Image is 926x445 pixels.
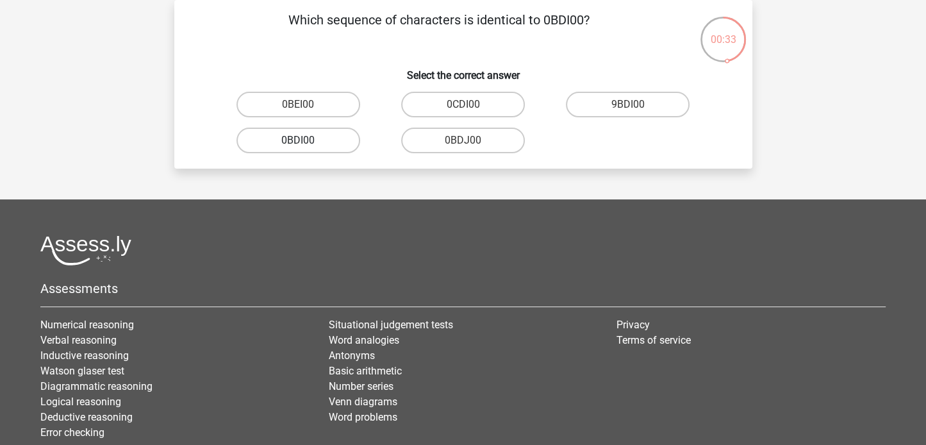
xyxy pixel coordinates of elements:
label: 0CDI00 [401,92,525,117]
label: 0BDJ00 [401,128,525,153]
a: Numerical reasoning [40,319,134,331]
a: Diagrammatic reasoning [40,380,153,392]
a: Antonyms [329,349,375,362]
img: Assessly logo [40,235,131,265]
a: Error checking [40,426,104,439]
a: Logical reasoning [40,396,121,408]
a: Word problems [329,411,397,423]
a: Basic arithmetic [329,365,402,377]
p: Which sequence of characters is identical to 0BDI00? [195,10,684,49]
a: Watson glaser test [40,365,124,377]
a: Deductive reasoning [40,411,133,423]
a: Terms of service [616,334,691,346]
a: Word analogies [329,334,399,346]
h5: Assessments [40,281,886,296]
a: Inductive reasoning [40,349,129,362]
a: Verbal reasoning [40,334,117,346]
label: 0BDI00 [236,128,360,153]
a: Venn diagrams [329,396,397,408]
a: Privacy [616,319,650,331]
h6: Select the correct answer [195,59,732,81]
div: 00:33 [699,15,747,47]
label: 9BDI00 [566,92,690,117]
a: Situational judgement tests [329,319,453,331]
a: Number series [329,380,393,392]
label: 0BEI00 [236,92,360,117]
